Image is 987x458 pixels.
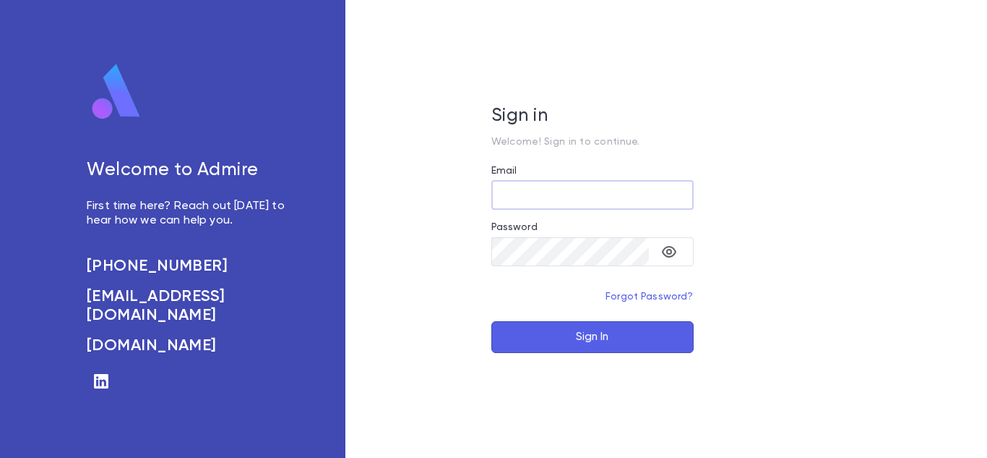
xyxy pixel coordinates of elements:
a: [EMAIL_ADDRESS][DOMAIN_NAME] [87,287,288,325]
h5: Sign in [491,106,694,127]
img: logo [87,63,146,121]
a: [PHONE_NUMBER] [87,257,288,276]
button: toggle password visibility [655,237,684,266]
button: Sign In [491,321,694,353]
a: [DOMAIN_NAME] [87,336,288,355]
a: Forgot Password? [605,292,694,302]
p: First time here? Reach out [DATE] to hear how we can help you. [87,199,288,228]
label: Email [491,165,517,177]
h5: Welcome to Admire [87,160,288,182]
label: Password [491,221,538,233]
p: Welcome! Sign in to continue. [491,136,694,148]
